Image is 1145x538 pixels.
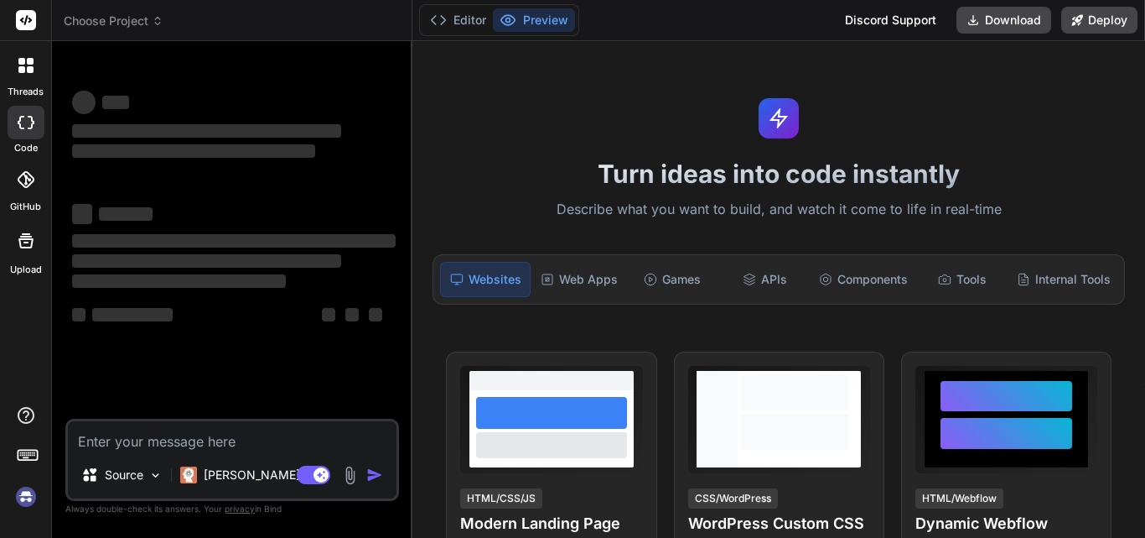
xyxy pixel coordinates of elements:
button: Preview [493,8,575,32]
div: Tools [918,262,1007,297]
label: GitHub [10,200,41,214]
div: APIs [720,262,809,297]
img: signin [12,483,40,511]
span: ‌ [322,308,335,321]
div: HTML/Webflow [915,488,1003,509]
span: ‌ [72,274,286,288]
span: ‌ [102,96,129,109]
span: ‌ [369,308,382,321]
div: Web Apps [534,262,624,297]
div: Discord Support [835,7,946,34]
label: code [14,141,38,155]
p: Describe what you want to build, and watch it come to life in real-time [422,199,1135,221]
div: Components [812,262,914,297]
span: ‌ [92,308,173,321]
h1: Turn ideas into code instantly [422,159,1135,189]
span: ‌ [72,124,341,138]
button: Deploy [1061,7,1137,34]
p: Always double-check its answers. Your in Bind [65,501,399,517]
button: Editor [423,8,493,32]
span: ‌ [72,91,96,114]
div: CSS/WordPress [688,488,778,509]
img: Pick Models [148,468,163,483]
span: ‌ [72,144,315,158]
div: Games [628,262,717,297]
span: ‌ [345,308,359,321]
img: icon [366,467,383,483]
p: Source [105,467,143,483]
span: ‌ [72,204,92,224]
span: ‌ [72,308,85,321]
div: Websites [440,262,531,297]
span: Choose Project [64,13,163,29]
div: HTML/CSS/JS [460,488,542,509]
span: ‌ [99,207,153,221]
label: threads [8,85,44,99]
span: ‌ [72,234,396,248]
h4: Modern Landing Page [460,512,642,535]
span: ‌ [72,254,341,268]
img: attachment [340,466,360,485]
h4: WordPress Custom CSS [688,512,870,535]
p: [PERSON_NAME] 4 S.. [204,467,329,483]
label: Upload [10,263,42,277]
img: Claude 4 Sonnet [180,467,197,483]
span: privacy [225,504,255,514]
div: Internal Tools [1010,262,1117,297]
button: Download [956,7,1051,34]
